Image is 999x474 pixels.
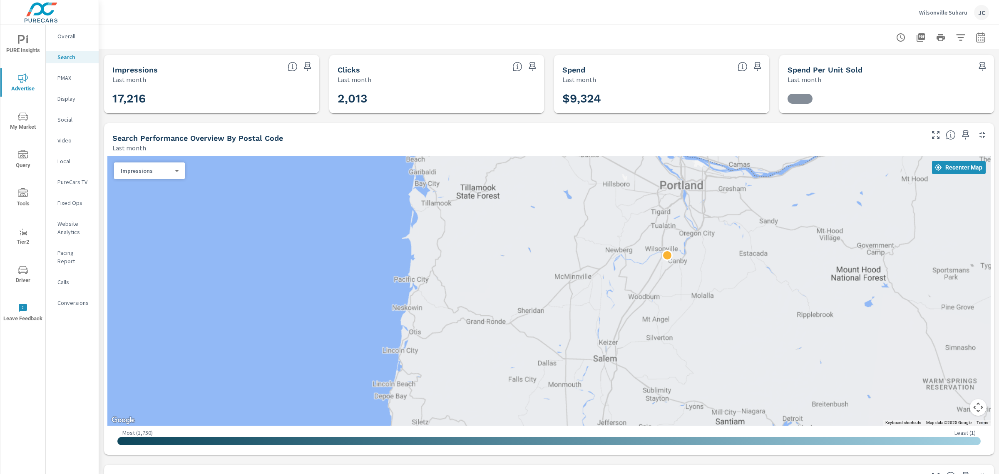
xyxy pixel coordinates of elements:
p: Least ( 1 ) [954,429,976,437]
h5: Spend Per Unit Sold [788,65,862,74]
h3: $9,324 [562,92,761,106]
span: My Market [3,112,43,132]
p: Calls [57,278,92,286]
span: Recenter Map [935,164,982,171]
p: Impressions [121,167,171,175]
div: Local [46,155,99,167]
p: Last month [562,75,596,85]
button: Recenter Map [932,161,986,174]
p: Overall [57,32,92,40]
p: Social [57,115,92,124]
p: PureCars TV [57,178,92,186]
div: Social [46,113,99,126]
h3: 2,013 [338,92,536,106]
p: Wilsonville Subaru [919,9,967,16]
span: The number of times an ad was shown on your behalf. [288,62,298,72]
span: Understand Search performance data by postal code. Individual postal codes can be selected and ex... [946,130,956,140]
a: Terms (opens in new tab) [977,420,988,425]
p: Pacing Report [57,249,92,265]
span: Advertise [3,73,43,94]
span: Tier2 [3,227,43,247]
h5: Impressions [112,65,158,74]
button: Apply Filters [952,29,969,46]
p: PMAX [57,74,92,82]
span: PURE Insights [3,35,43,55]
p: Last month [112,75,146,85]
button: Print Report [932,29,949,46]
span: Save this to your personalized report [959,128,972,142]
span: Save this to your personalized report [751,60,764,73]
p: Most ( 1,750 ) [122,429,153,437]
div: Video [46,134,99,147]
p: Search [57,53,92,61]
button: Make Fullscreen [929,128,942,142]
h5: Search Performance Overview By Postal Code [112,134,283,142]
div: Overall [46,30,99,42]
div: Pacing Report [46,247,99,267]
div: Impressions [114,167,178,175]
p: Last month [338,75,371,85]
p: Local [57,157,92,165]
div: Calls [46,276,99,288]
div: Conversions [46,297,99,309]
p: Video [57,136,92,145]
span: Save this to your personalized report [976,60,989,73]
button: Map camera controls [970,399,987,416]
h3: 17,216 [112,92,311,106]
button: Keyboard shortcuts [885,420,921,426]
p: Last month [112,143,146,153]
div: PureCars TV [46,176,99,188]
span: Tools [3,188,43,209]
div: JC [974,5,989,20]
p: Website Analytics [57,220,92,236]
h5: Clicks [338,65,360,74]
img: Google [109,415,137,426]
span: The number of times an ad was clicked by a consumer. [512,62,522,72]
div: Fixed Ops [46,197,99,209]
h5: Spend [562,65,585,74]
span: Map data ©2025 Google [926,420,972,425]
div: Search [46,51,99,63]
span: Save this to your personalized report [526,60,539,73]
div: PMAX [46,72,99,84]
span: The amount of money spent on advertising during the period. [738,62,748,72]
span: Query [3,150,43,170]
p: Conversions [57,299,92,307]
p: Fixed Ops [57,199,92,207]
div: Display [46,92,99,105]
a: Open this area in Google Maps (opens a new window) [109,415,137,426]
div: Website Analytics [46,217,99,238]
button: Select Date Range [972,29,989,46]
button: "Export Report to PDF" [912,29,929,46]
p: Display [57,95,92,103]
p: Last month [788,75,821,85]
span: Driver [3,265,43,285]
span: Leave Feedback [3,303,43,324]
button: Minimize Widget [976,128,989,142]
div: nav menu [0,25,45,332]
